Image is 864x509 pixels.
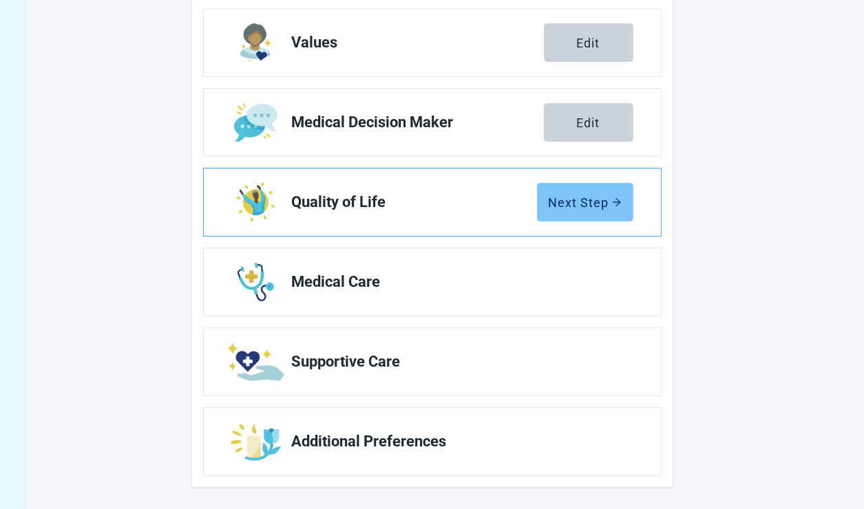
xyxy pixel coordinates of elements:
span: Supportive Care [292,354,622,370]
div: Edit [577,36,600,50]
a: Edit Medical Decision Maker section [204,89,661,156]
span: Medical Decision Maker [292,114,544,131]
a: Edit Values section [204,9,661,76]
div: Edit [577,116,600,129]
a: Edit Medical Care section [204,248,661,316]
button: Edit [544,103,633,142]
span: Additional Preferences [292,433,622,450]
span: Quality of Life [292,194,537,210]
span: Values [292,34,544,51]
button: Edit [544,23,633,62]
span: Medical Care [292,274,622,290]
a: Edit Quality of Life section [204,169,661,236]
a: Edit Additional Preferences section [204,408,661,475]
a: Edit Supportive Care section [204,328,661,396]
div: Next Step [549,195,622,209]
span: arrow-right [612,197,622,207]
button: Next Steparrow-right [537,183,633,221]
